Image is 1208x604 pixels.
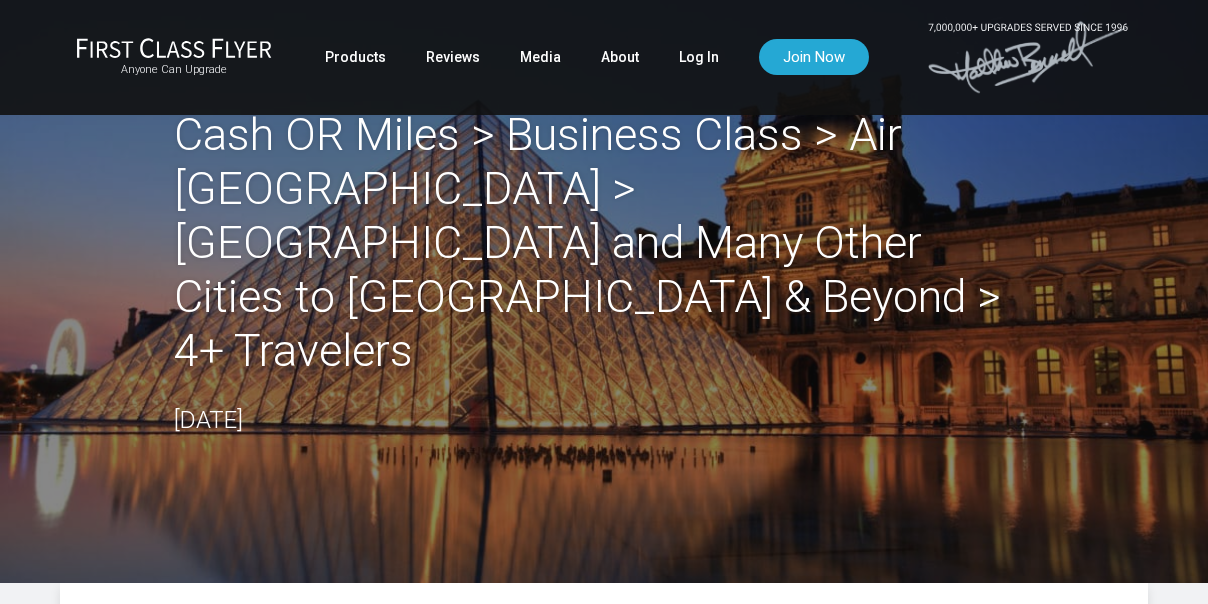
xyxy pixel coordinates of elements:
a: First Class FlyerAnyone Can Upgrade [76,37,272,77]
a: Products [325,39,386,75]
a: Join Now [759,39,869,75]
h2: Cash OR Miles > Business Class > Air [GEOGRAPHIC_DATA] > [GEOGRAPHIC_DATA] and Many Other Cities ... [174,108,1034,378]
a: Reviews [426,39,480,75]
small: Anyone Can Upgrade [76,63,272,77]
img: First Class Flyer [76,37,272,58]
a: Log In [679,39,719,75]
time: [DATE] [174,406,243,434]
a: Media [520,39,561,75]
a: About [601,39,639,75]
